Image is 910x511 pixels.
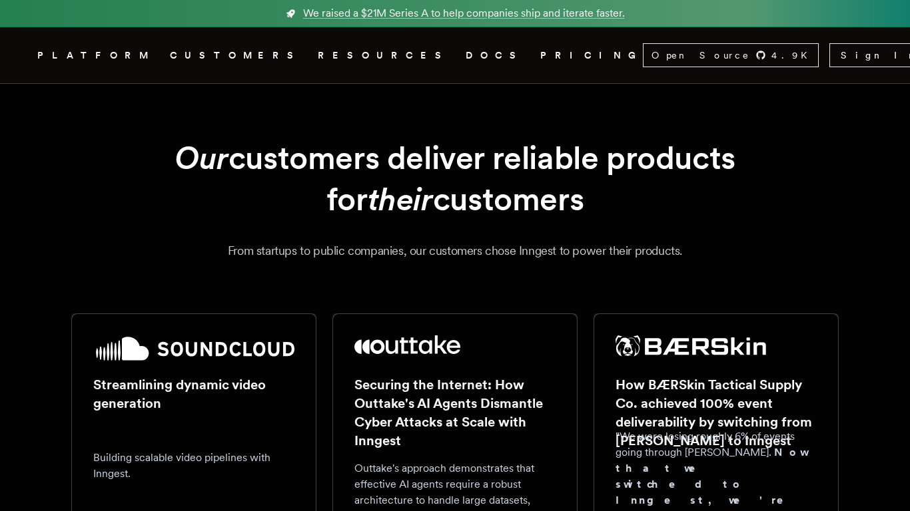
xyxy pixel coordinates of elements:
[616,375,817,450] h2: How BÆRSkin Tactical Supply Co. achieved 100% event deliverability by switching from [PERSON_NAME...
[93,375,294,413] h2: Streamlining dynamic video generation
[354,375,556,450] h2: Securing the Internet: How Outtake's AI Agents Dismantle Cyber Attacks at Scale with Inngest
[652,49,750,62] span: Open Source
[103,137,807,220] h1: customers deliver reliable products for customers
[771,49,815,62] span: 4.9 K
[616,335,766,357] img: BÆRSkin Tactical Supply Co.
[466,47,524,64] a: DOCS
[354,335,460,354] img: Outtake
[175,138,228,177] em: Our
[540,47,643,64] a: PRICING
[53,242,857,260] p: From startups to public companies, our customers chose Inngest to power their products.
[303,5,625,21] span: We raised a $21M Series A to help companies ship and iterate faster.
[318,47,450,64] button: RESOURCES
[93,335,294,362] img: SoundCloud
[37,47,154,64] button: PLATFORM
[170,47,302,64] a: CUSTOMERS
[93,450,294,482] p: Building scalable video pipelines with Inngest.
[368,180,433,218] em: their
